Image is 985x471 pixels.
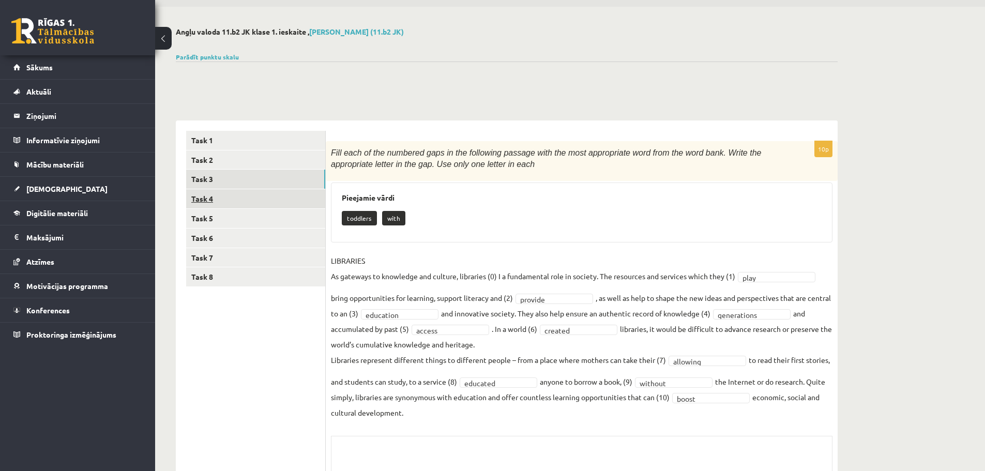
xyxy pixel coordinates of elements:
[186,131,325,150] a: Task 1
[331,352,666,368] p: Libraries represent different things to different people – from a place where mothers can take th...
[13,80,142,103] a: Aktuāli
[176,53,239,61] a: Parādīt punktu skalu
[26,87,51,96] span: Aktuāli
[186,150,325,170] a: Task 2
[382,211,405,225] p: with
[13,225,142,249] a: Maksājumi
[186,170,325,189] a: Task 3
[186,209,325,228] a: Task 5
[26,184,108,193] span: [DEMOGRAPHIC_DATA]
[11,18,94,44] a: Rīgas 1. Tālmācības vidusskola
[26,306,70,315] span: Konferences
[26,63,53,72] span: Sākums
[13,153,142,176] a: Mācību materiāli
[742,272,801,283] span: play
[13,104,142,128] a: Ziņojumi
[814,141,832,157] p: 10p
[186,248,325,267] a: Task 7
[176,27,838,36] h2: Angļu valoda 11.b2 JK klase 1. ieskaite ,
[713,309,791,320] a: generations
[516,294,593,304] a: provide
[13,323,142,346] a: Proktoringa izmēģinājums
[635,377,713,388] a: without
[331,253,832,420] fieldset: bring opportunities for learning, support literacy and (2) , as well as help to shape the new ide...
[464,378,523,388] span: educated
[361,309,438,320] a: education
[26,128,142,152] legend: Informatīvie ziņojumi
[26,208,88,218] span: Digitālie materiāli
[26,330,116,339] span: Proktoringa izmēģinājums
[13,250,142,274] a: Atzīmes
[13,55,142,79] a: Sākums
[26,225,142,249] legend: Maksājumi
[186,189,325,208] a: Task 4
[738,272,815,282] a: play
[331,253,735,284] p: LIBRARIES As gateways to knowledge and culture, libraries (0) I a fundamental role in society. Th...
[669,356,746,366] a: allowing
[366,310,425,320] span: education
[540,325,617,335] a: created
[718,310,777,320] span: generations
[186,229,325,248] a: Task 6
[186,267,325,286] a: Task 8
[13,201,142,225] a: Digitālie materiāli
[342,211,377,225] p: toddlers
[460,377,537,388] a: educated
[672,393,750,403] a: boost
[13,177,142,201] a: [DEMOGRAPHIC_DATA]
[342,193,822,202] h3: Pieejamie vārdi
[544,325,603,336] span: created
[13,274,142,298] a: Motivācijas programma
[677,393,736,404] span: boost
[13,298,142,322] a: Konferences
[309,27,404,36] a: [PERSON_NAME] (11.b2 JK)
[416,325,475,336] span: access
[13,128,142,152] a: Informatīvie ziņojumi
[26,257,54,266] span: Atzīmes
[412,325,489,335] a: access
[26,281,108,291] span: Motivācijas programma
[26,104,142,128] legend: Ziņojumi
[520,294,579,305] span: provide
[331,148,761,169] span: Fill each of the numbered gaps in the following passage with the most appropriate word from the w...
[673,356,732,367] span: allowing
[640,378,699,388] span: without
[26,160,84,169] span: Mācību materiāli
